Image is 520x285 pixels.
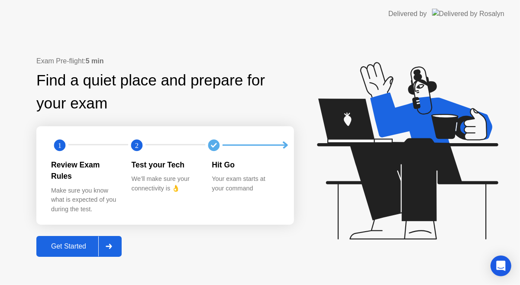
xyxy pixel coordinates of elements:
[135,141,139,150] text: 2
[491,256,511,276] div: Open Intercom Messenger
[58,141,61,150] text: 1
[212,174,278,193] div: Your exam starts at your command
[51,159,118,182] div: Review Exam Rules
[132,159,198,170] div: Test your Tech
[36,236,122,257] button: Get Started
[39,242,98,250] div: Get Started
[51,186,118,214] div: Make sure you know what is expected of you during the test.
[388,9,427,19] div: Delivered by
[36,69,294,115] div: Find a quiet place and prepare for your exam
[132,174,198,193] div: We’ll make sure your connectivity is 👌
[86,57,104,65] b: 5 min
[212,159,278,170] div: Hit Go
[36,56,294,66] div: Exam Pre-flight:
[432,9,504,19] img: Delivered by Rosalyn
